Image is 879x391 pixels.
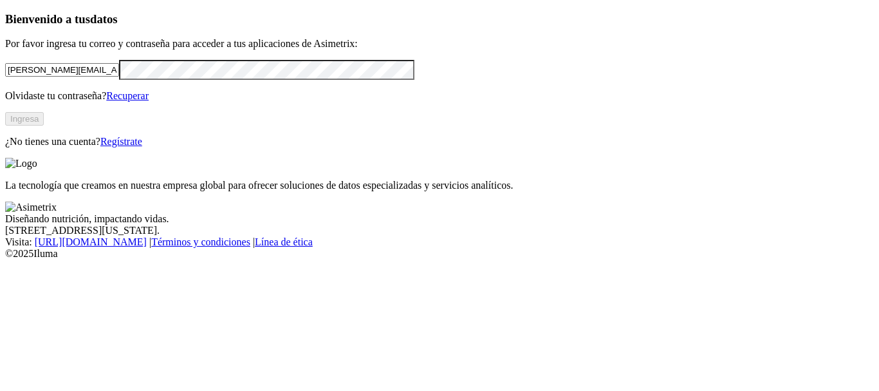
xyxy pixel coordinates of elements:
[5,158,37,169] img: Logo
[5,180,874,191] p: La tecnología que creamos en nuestra empresa global para ofrecer soluciones de datos especializad...
[5,90,874,102] p: Olvidaste tu contraseña?
[90,12,118,26] span: datos
[106,90,149,101] a: Recuperar
[151,236,250,247] a: Términos y condiciones
[5,202,57,213] img: Asimetrix
[5,12,874,26] h3: Bienvenido a tus
[5,136,874,148] p: ¿No tienes una cuenta?
[5,112,44,126] button: Ingresa
[100,136,142,147] a: Regístrate
[5,38,874,50] p: Por favor ingresa tu correo y contraseña para acceder a tus aplicaciones de Asimetrix:
[35,236,147,247] a: [URL][DOMAIN_NAME]
[5,225,874,236] div: [STREET_ADDRESS][US_STATE].
[5,213,874,225] div: Diseñando nutrición, impactando vidas.
[255,236,313,247] a: Línea de ética
[5,248,874,260] div: © 2025 Iluma
[5,63,119,77] input: Tu correo
[5,236,874,248] div: Visita : | |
